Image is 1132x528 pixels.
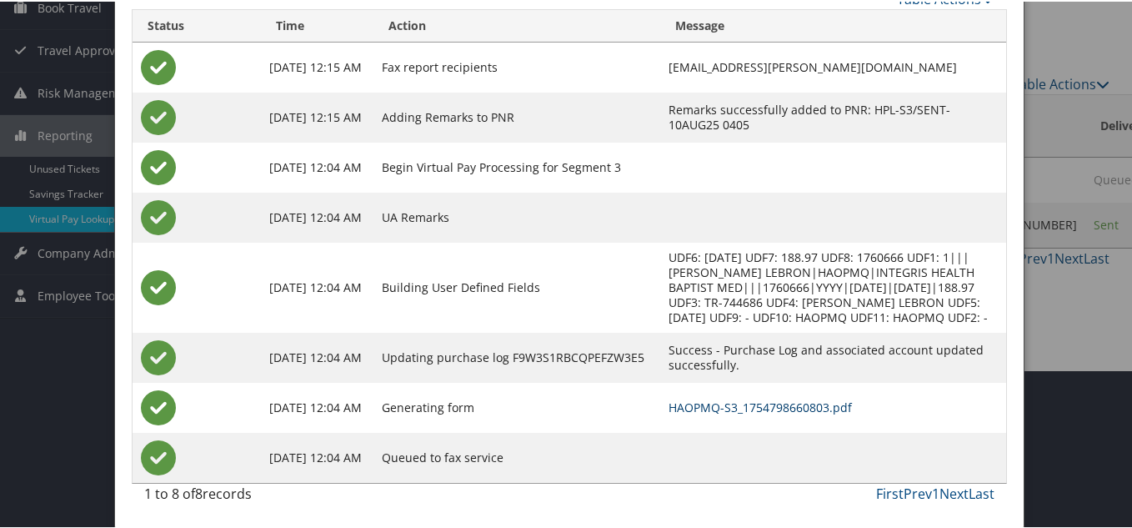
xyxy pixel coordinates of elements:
[904,483,932,501] a: Prev
[373,91,660,141] td: Adding Remarks to PNR
[660,331,1006,381] td: Success - Purchase Log and associated account updated successfully.
[373,241,660,331] td: Building User Defined Fields
[373,8,660,41] th: Action: activate to sort column ascending
[261,331,373,381] td: [DATE] 12:04 AM
[261,431,373,481] td: [DATE] 12:04 AM
[373,431,660,481] td: Queued to fax service
[373,381,660,431] td: Generating form
[373,141,660,191] td: Begin Virtual Pay Processing for Segment 3
[939,483,969,501] a: Next
[261,91,373,141] td: [DATE] 12:15 AM
[261,41,373,91] td: [DATE] 12:15 AM
[876,483,904,501] a: First
[261,381,373,431] td: [DATE] 12:04 AM
[373,191,660,241] td: UA Remarks
[373,331,660,381] td: Updating purchase log F9W3S1RBCQPEFZW3E5
[969,483,994,501] a: Last
[373,41,660,91] td: Fax report recipients
[660,8,1006,41] th: Message: activate to sort column ascending
[195,483,203,501] span: 8
[261,191,373,241] td: [DATE] 12:04 AM
[133,8,262,41] th: Status: activate to sort column ascending
[660,241,1006,331] td: UDF6: [DATE] UDF7: 188.97 UDF8: 1760666 UDF1: 1|||[PERSON_NAME] LEBRON|HAOPMQ|INTEGRIS HEALTH BAP...
[144,482,338,510] div: 1 to 8 of records
[669,398,852,414] a: HAOPMQ-S3_1754798660803.pdf
[932,483,939,501] a: 1
[660,41,1006,91] td: [EMAIL_ADDRESS][PERSON_NAME][DOMAIN_NAME]
[261,141,373,191] td: [DATE] 12:04 AM
[261,241,373,331] td: [DATE] 12:04 AM
[261,8,373,41] th: Time: activate to sort column ascending
[660,91,1006,141] td: Remarks successfully added to PNR: HPL-S3/SENT-10AUG25 0405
